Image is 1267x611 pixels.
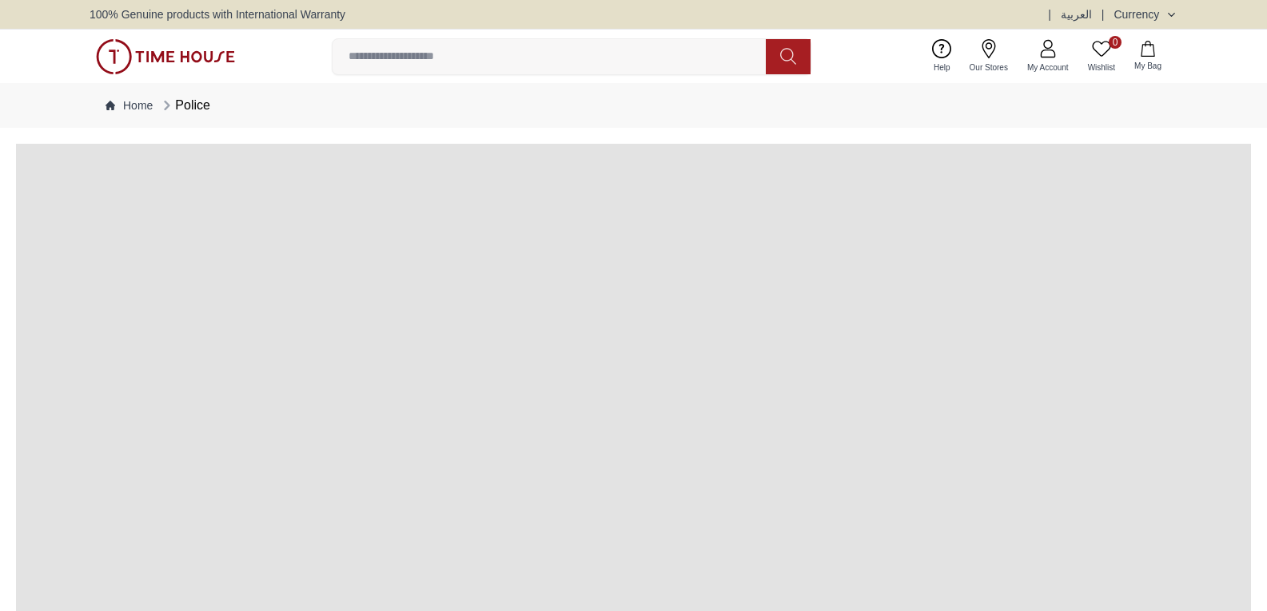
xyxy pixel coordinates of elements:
[1109,36,1122,49] span: 0
[1048,6,1051,22] span: |
[1128,60,1168,72] span: My Bag
[106,97,153,113] a: Home
[963,61,1014,73] span: Our Stores
[1078,36,1125,77] a: 0Wishlist
[1114,6,1165,22] div: Currency
[924,36,960,77] a: Help
[1061,6,1092,22] button: العربية
[159,96,210,115] div: Police
[927,61,957,73] span: Help
[96,39,235,74] img: ...
[1102,6,1105,22] span: |
[1021,61,1075,73] span: My Account
[1082,61,1122,73] span: Wishlist
[1125,38,1171,75] button: My Bag
[90,83,1177,128] nav: Breadcrumb
[960,36,1018,77] a: Our Stores
[90,6,345,22] span: 100% Genuine products with International Warranty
